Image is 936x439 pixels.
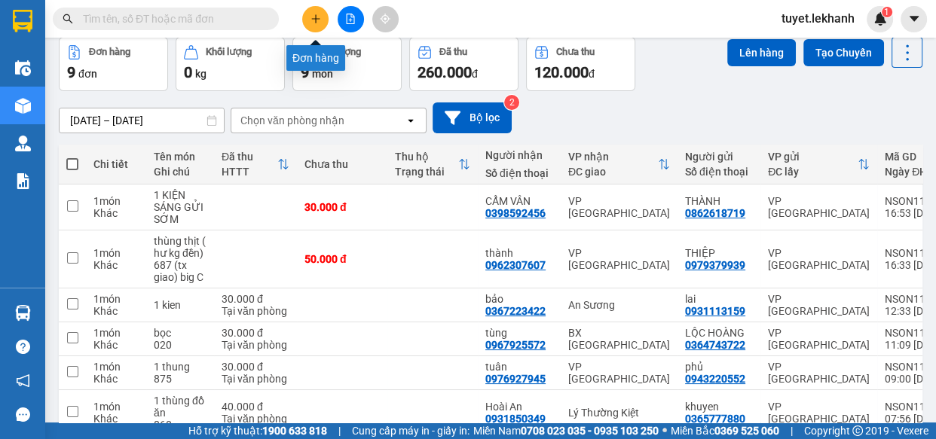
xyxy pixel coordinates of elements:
div: 687 (tx giao) big C [154,259,206,283]
div: VP [GEOGRAPHIC_DATA] [768,361,870,385]
div: 1 món [93,361,139,373]
div: phủ [685,361,753,373]
div: VP gửi [768,151,858,163]
th: Toggle SortBy [561,145,678,184]
div: hùng [13,49,166,67]
th: Toggle SortBy [387,145,478,184]
span: 0 [184,63,192,81]
div: ĐC lấy [768,166,858,178]
div: 1 món [93,401,139,413]
div: 0976927945 [485,373,546,385]
button: Khối lượng0kg [176,37,285,91]
span: plus [310,14,321,24]
div: 0962307607 [485,259,546,271]
div: 0367223422 [485,305,546,317]
span: aim [380,14,390,24]
div: 1 thùng đồ ăn [154,395,206,419]
div: 875 [154,373,206,385]
div: THIỆP [685,247,753,259]
span: đơn [78,68,97,80]
span: món [312,68,333,80]
div: Tại văn phòng [222,413,289,425]
div: Tại văn phòng [222,373,289,385]
div: Khác [93,373,139,385]
div: VP [GEOGRAPHIC_DATA] [568,195,670,219]
div: CẨM VÂN [485,195,553,207]
div: VP [GEOGRAPHIC_DATA] [568,361,670,385]
div: 1 kien [154,299,206,311]
div: VP [GEOGRAPHIC_DATA] [768,247,870,271]
div: 30.000 đ [304,201,380,213]
div: lai [685,293,753,305]
div: 0365777880 [685,413,745,425]
span: 120.000 [534,63,589,81]
span: Miền Bắc [671,422,779,439]
button: Đã thu260.000đ [409,37,518,91]
input: Select a date range. [60,108,224,133]
input: Tìm tên, số ĐT hoặc mã đơn [83,11,261,27]
img: solution-icon [15,173,31,189]
div: Chưa thu [304,158,380,170]
div: 50.000 đ [304,253,380,265]
div: VP [GEOGRAPHIC_DATA] [568,247,670,271]
span: đ [589,68,595,80]
div: An Sương [568,299,670,311]
div: SÁNG GỬI SỚM [154,201,206,225]
div: Số điện thoại [485,167,553,179]
span: | [791,422,793,439]
button: Đơn hàng9đơn [59,37,168,91]
div: VP [GEOGRAPHIC_DATA] [768,327,870,351]
div: Khác [93,413,139,425]
span: caret-down [907,12,921,26]
button: plus [302,6,329,32]
span: search [63,14,73,24]
button: file-add [338,6,364,32]
img: warehouse-icon [15,98,31,114]
div: Đơn hàng [286,45,345,71]
div: Khác [93,207,139,219]
div: bảo [485,293,553,305]
div: khuyen [685,401,753,413]
div: 40.000 [11,97,168,115]
div: Người gửi [685,151,753,163]
div: Hoài An [485,401,553,413]
img: logo-vxr [13,10,32,32]
div: Chi tiết [93,158,139,170]
div: 1 món [93,293,139,305]
div: VP [GEOGRAPHIC_DATA] [13,13,166,49]
span: tuyet.lekhanh [769,9,867,28]
div: 860 [154,419,206,431]
div: 30.000 đ [222,361,289,373]
span: Gửi: [13,14,36,30]
div: 0979379939 [685,259,745,271]
span: question-circle [16,340,30,354]
img: warehouse-icon [15,305,31,321]
div: 0931850349 [485,413,546,425]
div: 30.000 đ [222,327,289,339]
div: Đơn hàng [89,47,130,57]
span: đ [472,68,478,80]
span: Hỗ trợ kỹ thuật: [188,422,327,439]
div: 0862618719 [685,207,745,219]
svg: open [405,114,417,127]
th: Toggle SortBy [214,145,297,184]
div: VP Long An [176,13,298,49]
span: copyright [852,425,863,436]
div: Đã thu [439,47,467,57]
sup: 2 [504,95,519,110]
div: Đã thu [222,151,277,163]
span: ⚪️ [662,428,667,434]
strong: 1900 633 818 [262,425,327,437]
div: Khối lượng [206,47,252,57]
div: 020 [154,339,206,351]
div: Khác [93,259,139,271]
div: Tên món [154,151,206,163]
div: hương [176,49,298,67]
div: thùng thịt ( hư kg đền) [154,235,206,259]
img: icon-new-feature [873,12,887,26]
button: aim [372,6,399,32]
img: warehouse-icon [15,60,31,76]
div: Chưa thu [556,47,595,57]
div: Số điện thoại [685,166,753,178]
button: Bộ lọc [433,102,512,133]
